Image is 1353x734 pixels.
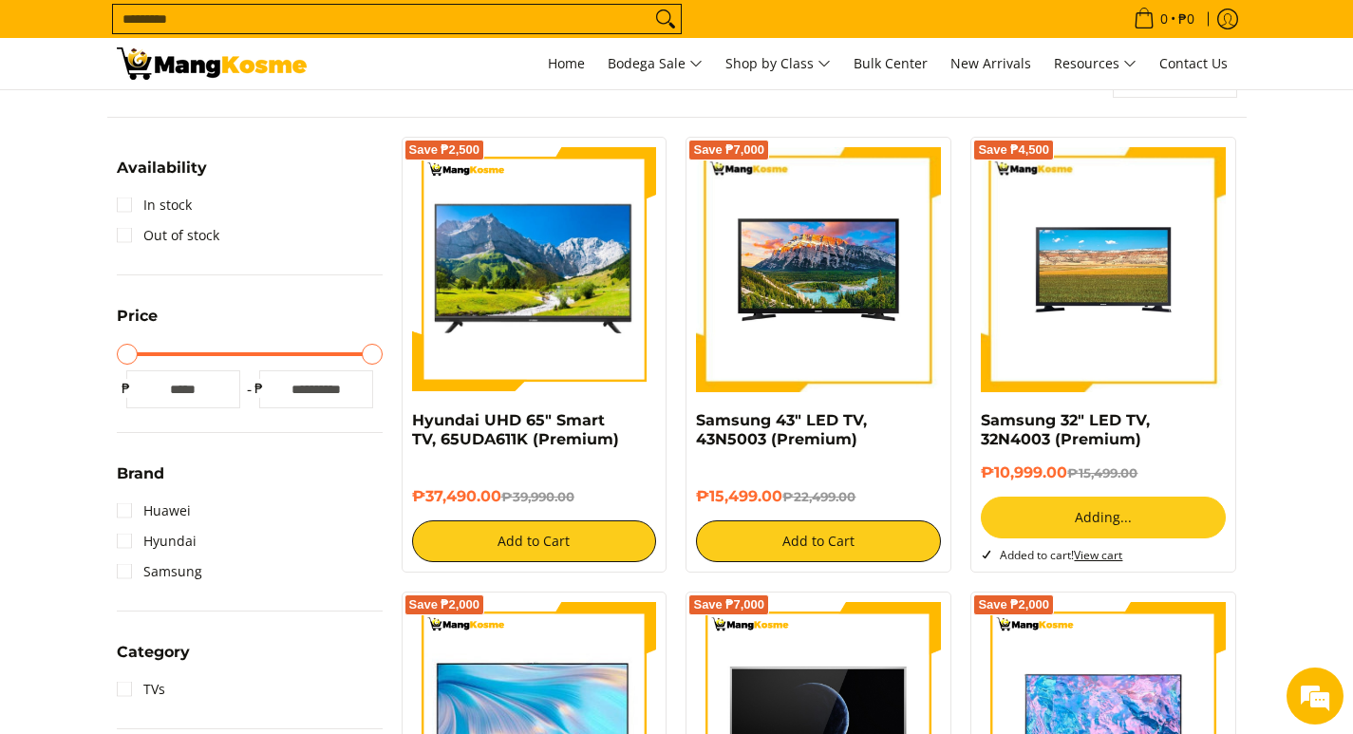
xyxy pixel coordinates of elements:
[311,9,357,55] div: Minimize live chat window
[696,520,941,562] button: Add to Cart
[117,309,158,338] summary: Open
[501,489,574,504] del: ₱39,990.00
[1159,54,1228,72] span: Contact Us
[1067,465,1137,480] del: ₱15,499.00
[650,5,681,33] button: Search
[99,106,319,131] div: Chat with us now
[941,38,1041,89] a: New Arrivals
[412,520,657,562] button: Add to Cart
[117,556,202,587] a: Samsung
[844,38,937,89] a: Bulk Center
[782,489,855,504] del: ₱22,499.00
[117,379,136,398] span: ₱
[693,599,764,611] span: Save ₱7,000
[326,38,1237,89] nav: Main Menu
[1157,12,1171,26] span: 0
[696,147,941,392] img: samsung-43-inch-led-tv-full-view- mang-kosme
[412,411,619,448] a: Hyundai UHD 65" Smart TV, 65UDA611K (Premium)
[250,379,269,398] span: ₱
[981,411,1150,448] a: Samsung 32" LED TV, 32N4003 (Premium)
[538,38,594,89] a: Home
[1128,9,1200,29] span: •
[981,497,1226,538] button: Adding...
[412,147,657,392] img: Hyundai UHD 65" Smart TV, 65UDA611K (Premium)
[117,190,192,220] a: In stock
[9,518,362,585] textarea: Type your message and hit 'Enter'
[725,52,831,76] span: Shop by Class
[412,487,657,506] h6: ₱37,490.00
[117,47,307,80] img: TVs - Premium Television Brands l Mang Kosme
[981,147,1226,392] img: samsung-32-inch-led-tv-full-view-mang-kosme
[117,220,219,251] a: Out of stock
[117,160,207,176] span: Availability
[696,487,941,506] h6: ₱15,499.00
[117,466,164,496] summary: Open
[117,309,158,324] span: Price
[117,645,190,660] span: Category
[696,411,867,448] a: Samsung 43" LED TV, 43N5003 (Premium)
[110,239,262,431] span: We're online!
[117,466,164,481] span: Brand
[117,160,207,190] summary: Open
[598,38,712,89] a: Bodega Sale
[117,645,190,674] summary: Open
[1074,547,1122,563] a: View cart
[117,526,197,556] a: Hyundai
[716,38,840,89] a: Shop by Class
[981,463,1226,482] h6: ₱10,999.00
[1044,38,1146,89] a: Resources
[978,144,1049,156] span: Save ₱4,500
[1150,38,1237,89] a: Contact Us
[117,674,165,705] a: TVs
[1175,12,1197,26] span: ₱0
[117,496,191,526] a: Huawei
[608,52,703,76] span: Bodega Sale
[548,54,585,72] span: Home
[978,599,1049,611] span: Save ₱2,000
[1054,52,1137,76] span: Resources
[950,54,1031,72] span: New Arrivals
[693,144,764,156] span: Save ₱7,000
[854,54,928,72] span: Bulk Center
[409,144,480,156] span: Save ₱2,500
[1000,547,1122,563] span: Added to cart!
[409,599,480,611] span: Save ₱2,000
